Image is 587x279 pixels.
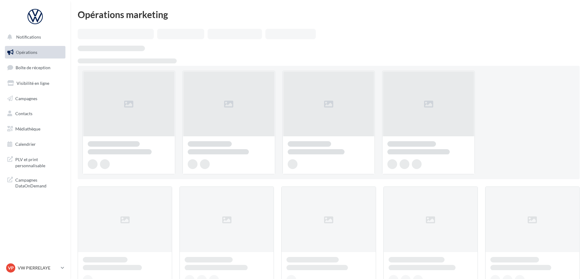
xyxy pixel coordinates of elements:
span: Calendrier [15,141,36,147]
span: Contacts [15,111,32,116]
button: Notifications [4,31,64,43]
a: Visibilité en ligne [4,77,67,90]
span: VP [8,265,14,271]
span: Visibilité en ligne [17,81,49,86]
span: Boîte de réception [16,65,50,70]
a: Contacts [4,107,67,120]
a: Médiathèque [4,123,67,135]
a: Calendrier [4,138,67,151]
a: Opérations [4,46,67,59]
a: Campagnes DataOnDemand [4,173,67,191]
div: Opérations marketing [78,10,580,19]
span: Notifications [16,34,41,40]
a: PLV et print personnalisable [4,153,67,171]
a: Boîte de réception [4,61,67,74]
span: Campagnes DataOnDemand [15,176,63,189]
a: Campagnes [4,92,67,105]
p: VW PIERRELAYE [18,265,58,271]
span: Opérations [16,50,37,55]
span: PLV et print personnalisable [15,155,63,168]
span: Campagnes [15,96,37,101]
a: VP VW PIERRELAYE [5,262,65,274]
span: Médiathèque [15,126,40,131]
